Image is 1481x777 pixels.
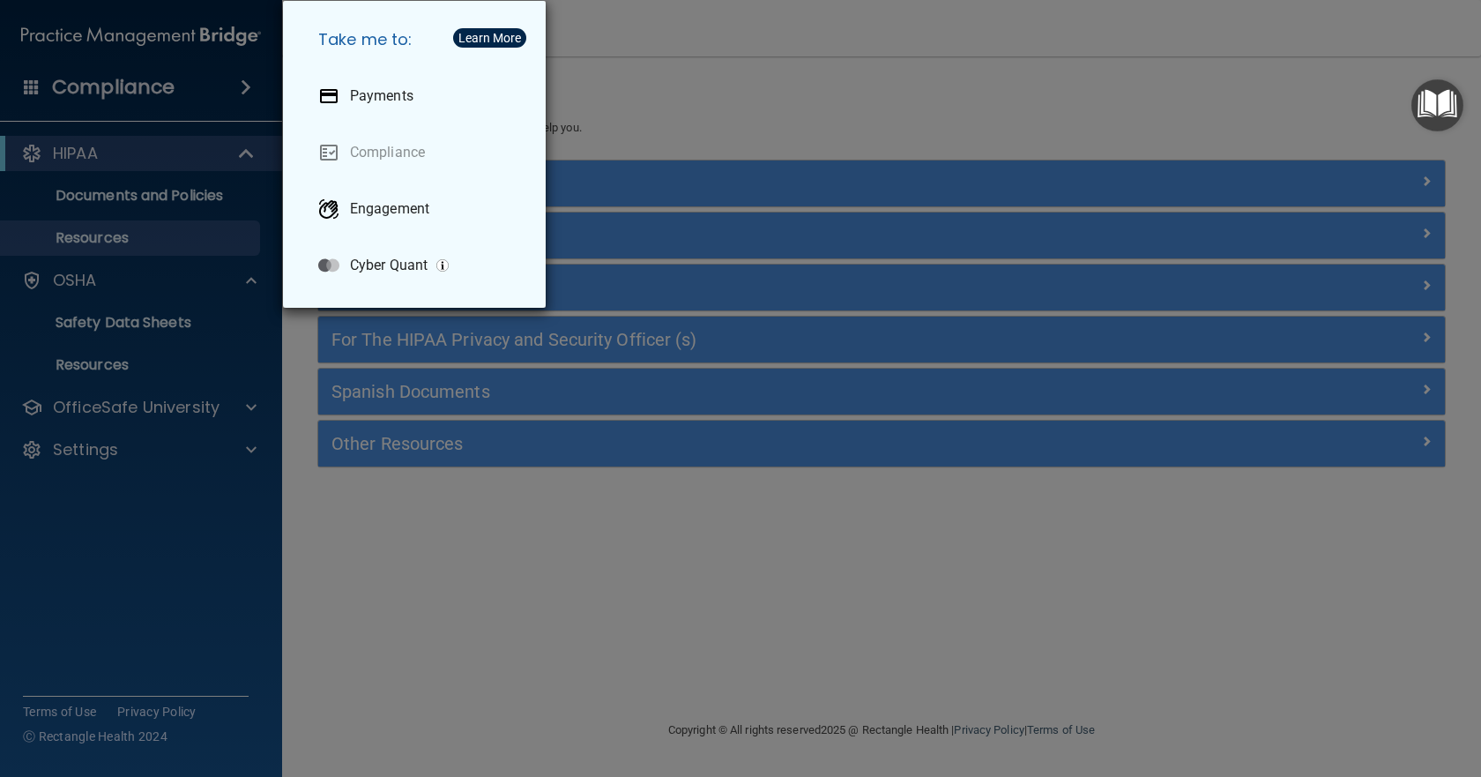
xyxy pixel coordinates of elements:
[458,32,521,44] div: Learn More
[1411,79,1463,131] button: Open Resource Center
[304,15,532,64] h5: Take me to:
[304,184,532,234] a: Engagement
[304,128,532,177] a: Compliance
[350,200,429,218] p: Engagement
[304,241,532,290] a: Cyber Quant
[453,28,526,48] button: Learn More
[304,71,532,121] a: Payments
[350,87,413,105] p: Payments
[1176,652,1460,722] iframe: Drift Widget Chat Controller
[350,257,428,274] p: Cyber Quant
